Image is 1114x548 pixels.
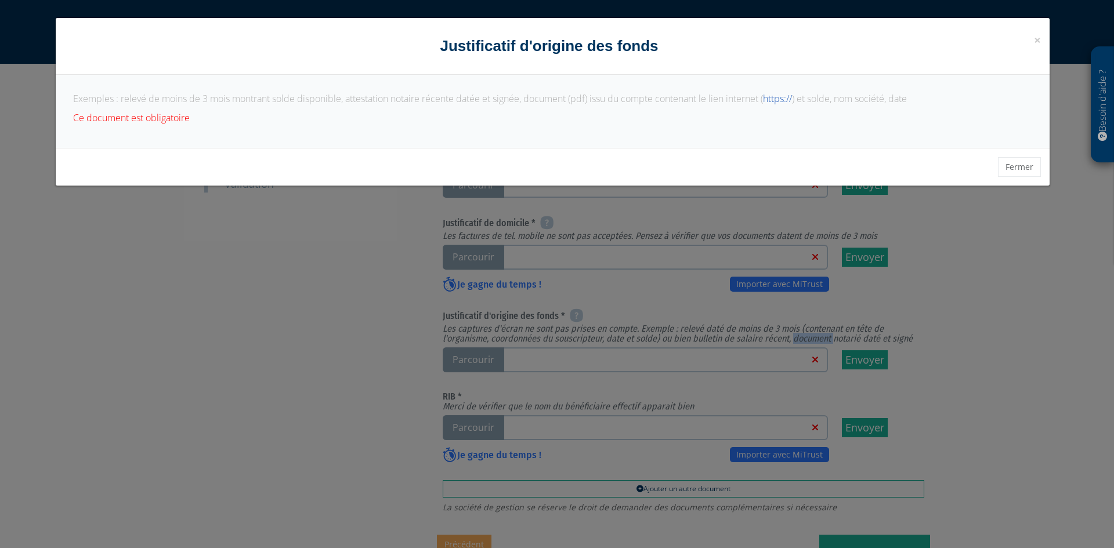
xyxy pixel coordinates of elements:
p: Exemples : relevé de moins de 3 mois montrant solde disponible, attestation notaire récente datée... [73,92,1032,106]
button: Fermer [998,157,1041,177]
p: Ce document est obligatoire [73,111,1032,125]
p: Besoin d'aide ? [1096,53,1109,157]
h4: Justificatif d'origine des fonds [64,35,1041,57]
span: × [1034,32,1041,48]
a: https:// [763,92,792,105]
